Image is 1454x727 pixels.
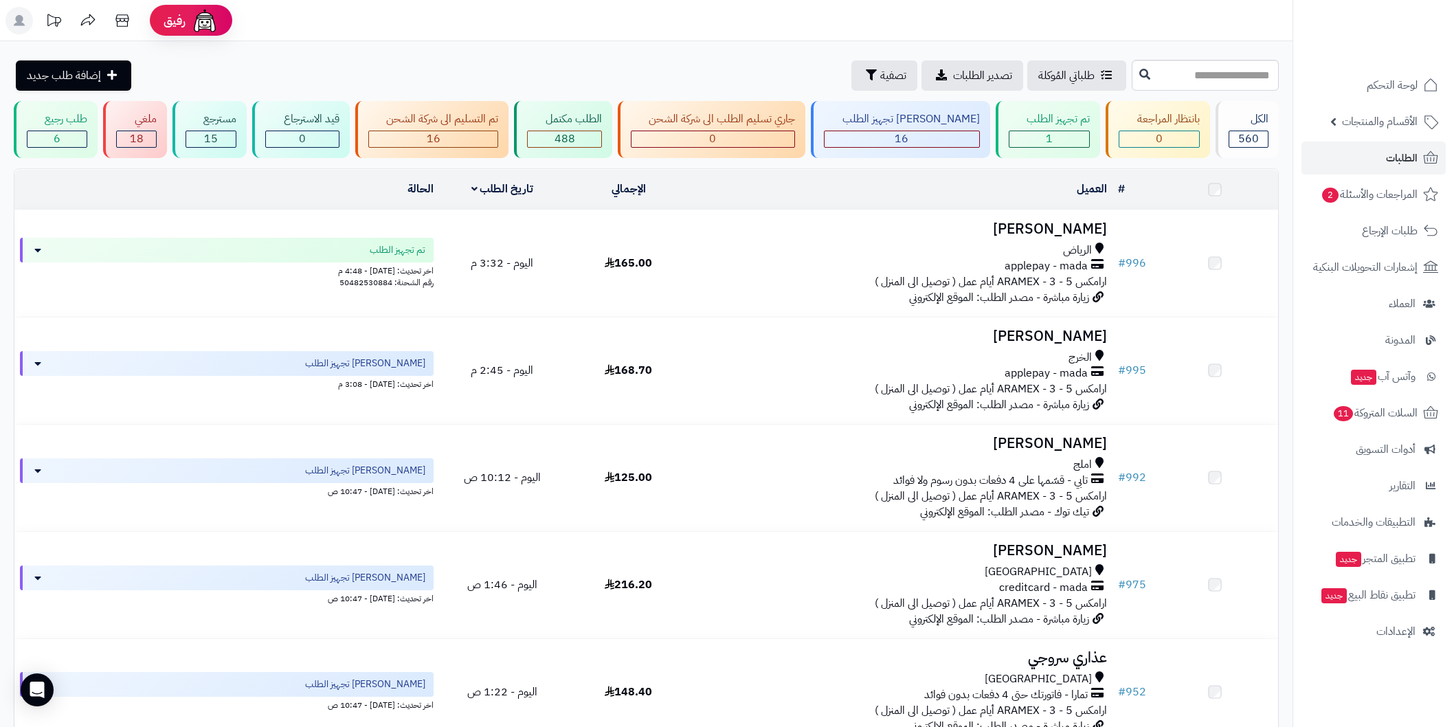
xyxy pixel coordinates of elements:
span: 18 [130,131,144,147]
a: [PERSON_NAME] تجهيز الطلب 16 [808,101,992,158]
span: تم تجهيز الطلب [370,243,425,257]
button: تصفية [851,60,917,91]
div: 488 [528,131,601,147]
div: اخر تحديث: [DATE] - 10:47 ص [20,483,434,497]
a: العميل [1077,181,1107,197]
span: التطبيقات والخدمات [1332,513,1416,532]
h3: [PERSON_NAME] [697,221,1107,237]
h3: [PERSON_NAME] [697,543,1107,559]
span: السلات المتروكة [1332,403,1418,423]
span: 216.20 [605,577,652,593]
span: زيارة مباشرة - مصدر الطلب: الموقع الإلكتروني [909,289,1089,306]
span: اليوم - 10:12 ص [464,469,541,486]
span: جديد [1321,588,1347,603]
div: ملغي [116,111,156,127]
a: إشعارات التحويلات البنكية [1301,251,1446,284]
span: 0 [709,131,716,147]
a: تم التسليم الى شركة الشحن 16 [353,101,511,158]
span: ارامكس ARAMEX - 3 - 5 أيام عمل ( توصيل الى المنزل ) [875,595,1107,612]
a: ملغي 18 [100,101,169,158]
div: قيد الاسترجاع [265,111,339,127]
div: تم التسليم الى شركة الشحن [368,111,498,127]
div: 16 [825,131,978,147]
span: [PERSON_NAME] تجهيز الطلب [305,357,425,370]
div: اخر تحديث: [DATE] - 4:48 م [20,262,434,277]
div: اخر تحديث: [DATE] - 10:47 ص [20,590,434,605]
span: العملاء [1389,294,1416,313]
a: تصدير الطلبات [921,60,1023,91]
span: # [1118,577,1126,593]
a: طلبات الإرجاع [1301,214,1446,247]
span: املج [1073,457,1092,473]
a: طلباتي المُوكلة [1027,60,1126,91]
span: 16 [895,131,908,147]
a: إضافة طلب جديد [16,60,131,91]
span: الطلبات [1386,148,1418,168]
span: اليوم - 1:46 ص [467,577,537,593]
a: وآتس آبجديد [1301,360,1446,393]
span: الأقسام والمنتجات [1342,112,1418,131]
a: مسترجع 15 [170,101,249,158]
span: 488 [555,131,575,147]
span: تطبيق المتجر [1334,549,1416,568]
a: التقارير [1301,469,1446,502]
a: لوحة التحكم [1301,69,1446,102]
span: # [1118,255,1126,271]
a: المدونة [1301,324,1446,357]
a: الكل560 [1213,101,1282,158]
span: ارامكس ARAMEX - 3 - 5 أيام عمل ( توصيل الى المنزل ) [875,702,1107,719]
span: وآتس آب [1350,367,1416,386]
span: الرياض [1063,243,1092,258]
a: الإجمالي [612,181,646,197]
span: [GEOGRAPHIC_DATA] [985,564,1092,580]
span: 1 [1046,131,1053,147]
div: 18 [117,131,155,147]
span: تابي - قسّمها على 4 دفعات بدون رسوم ولا فوائد [893,473,1088,489]
div: 0 [1119,131,1198,147]
span: تيك توك - مصدر الطلب: الموقع الإلكتروني [920,504,1089,520]
span: creditcard - mada [999,580,1088,596]
h3: [PERSON_NAME] [697,436,1107,451]
span: [GEOGRAPHIC_DATA] [985,671,1092,687]
div: بانتظار المراجعة [1119,111,1199,127]
span: جديد [1351,370,1376,385]
a: الطلب مكتمل 488 [511,101,614,158]
a: السلات المتروكة11 [1301,396,1446,429]
a: #975 [1118,577,1146,593]
a: #995 [1118,362,1146,379]
span: ارامكس ARAMEX - 3 - 5 أيام عمل ( توصيل الى المنزل ) [875,488,1107,504]
a: تطبيق المتجرجديد [1301,542,1446,575]
h3: [PERSON_NAME] [697,328,1107,344]
a: التطبيقات والخدمات [1301,506,1446,539]
div: 6 [27,131,87,147]
div: 16 [369,131,497,147]
a: الطلبات [1301,142,1446,175]
a: #952 [1118,684,1146,700]
span: 6 [54,131,60,147]
a: أدوات التسويق [1301,433,1446,466]
div: جاري تسليم الطلب الى شركة الشحن [631,111,795,127]
a: بانتظار المراجعة 0 [1103,101,1212,158]
div: 0 [631,131,794,147]
span: # [1118,362,1126,379]
div: مسترجع [186,111,236,127]
span: ارامكس ARAMEX - 3 - 5 أيام عمل ( توصيل الى المنزل ) [875,381,1107,397]
a: قيد الاسترجاع 0 [249,101,352,158]
a: جاري تسليم الطلب الى شركة الشحن 0 [615,101,808,158]
div: الطلب مكتمل [527,111,601,127]
img: ai-face.png [191,7,219,34]
span: المراجعات والأسئلة [1321,185,1418,204]
span: 15 [204,131,218,147]
div: تم تجهيز الطلب [1009,111,1090,127]
span: اليوم - 2:45 م [471,362,533,379]
a: تم تجهيز الطلب 1 [993,101,1103,158]
span: طلبات الإرجاع [1362,221,1418,241]
span: جديد [1336,552,1361,567]
span: إضافة طلب جديد [27,67,101,84]
span: 148.40 [605,684,652,700]
a: # [1118,181,1125,197]
span: اليوم - 1:22 ص [467,684,537,700]
span: تمارا - فاتورتك حتى 4 دفعات بدون فوائد [924,687,1088,703]
a: العملاء [1301,287,1446,320]
span: المدونة [1385,331,1416,350]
